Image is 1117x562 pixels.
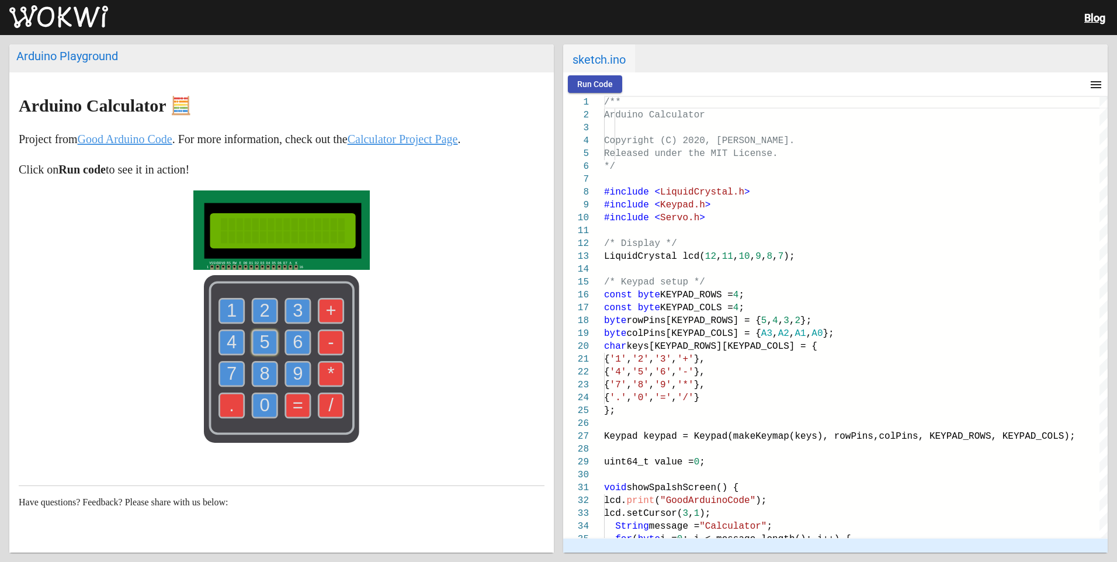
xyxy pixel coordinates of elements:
[795,315,801,326] span: 2
[789,315,795,326] span: ,
[772,328,778,339] span: ,
[738,303,744,313] span: ;
[699,508,710,519] span: );
[705,200,711,210] span: >
[563,533,589,546] div: 35
[638,303,660,313] span: byte
[632,380,649,390] span: '8'
[699,457,705,467] span: ;
[563,122,589,134] div: 3
[1089,78,1103,92] mat-icon: menu
[660,495,755,506] span: "GoodArduinoCode"
[778,315,784,326] span: ,
[563,289,589,301] div: 16
[682,508,688,519] span: 3
[626,393,632,403] span: ,
[563,379,589,391] div: 23
[649,393,655,403] span: ,
[19,130,544,148] p: Project from . For more information, check out the .
[563,44,635,72] span: sketch.ino
[604,405,615,416] span: };
[626,367,632,377] span: ,
[654,187,660,197] span: <
[772,251,778,262] span: ,
[604,367,610,377] span: {
[716,251,722,262] span: ,
[766,251,772,262] span: 8
[16,49,547,63] div: Arduino Playground
[604,483,626,493] span: void
[615,521,649,532] span: String
[604,303,632,313] span: const
[604,341,626,352] span: char
[649,367,655,377] span: ,
[563,263,589,276] div: 14
[626,341,817,352] span: keys[KEYPAD_ROWS][KEYPAD_COLS] = {
[766,521,772,532] span: ;
[800,315,811,326] span: };
[563,520,589,533] div: 34
[604,213,649,223] span: #include
[563,301,589,314] div: 17
[766,315,772,326] span: ,
[677,367,694,377] span: '-'
[654,380,671,390] span: '9'
[563,160,589,173] div: 6
[783,251,795,262] span: );
[563,404,589,417] div: 25
[563,237,589,250] div: 12
[660,200,705,210] span: Keypad.h
[19,160,544,179] p: Click on to see it in action!
[649,380,655,390] span: ,
[694,457,700,467] span: 0
[671,367,677,377] span: ,
[654,393,671,403] span: '='
[568,75,622,93] button: Run Code
[738,290,744,300] span: ;
[563,96,589,109] div: 1
[563,211,589,224] div: 10
[677,393,694,403] span: '/'
[733,290,739,300] span: 4
[632,534,638,544] span: (
[626,483,738,493] span: showSpalshScreen() {
[563,469,589,481] div: 30
[761,328,772,339] span: A3
[755,495,766,506] span: );
[677,534,683,544] span: 0
[694,508,700,519] span: 1
[660,213,699,223] span: Servo.h
[654,354,671,365] span: '3'
[610,380,627,390] span: '7'
[563,353,589,366] div: 21
[604,354,610,365] span: {
[654,213,660,223] span: <
[783,315,789,326] span: 3
[632,354,649,365] span: '2'
[604,380,610,390] span: {
[563,186,589,199] div: 8
[626,315,761,326] span: rowPins[KEYPAD_ROWS] = {
[604,495,626,506] span: lcd.
[733,251,739,262] span: ,
[577,79,613,89] span: Run Code
[563,199,589,211] div: 9
[694,393,700,403] span: }
[660,303,733,313] span: KEYPAD_COLS =
[563,366,589,379] div: 22
[563,173,589,186] div: 7
[604,508,682,519] span: lcd.setCursor(
[563,327,589,340] div: 19
[811,328,823,339] span: A0
[19,96,544,115] h1: Arduino Calculator 🧮
[604,110,705,120] span: Arduino Calculator
[632,367,649,377] span: '5'
[563,250,589,263] div: 13
[632,393,649,403] span: '0'
[563,276,589,289] div: 15
[638,290,660,300] span: byte
[699,213,705,223] span: >
[604,457,694,467] span: uint64_t value =
[772,315,778,326] span: 4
